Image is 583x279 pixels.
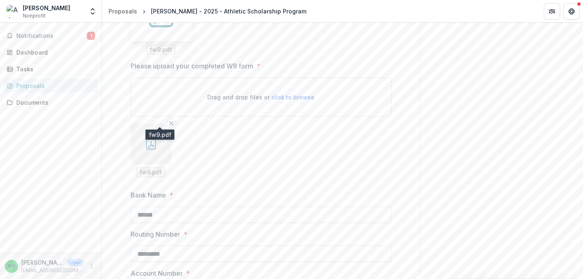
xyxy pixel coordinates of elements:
div: Dashboard [16,48,92,57]
nav: breadcrumb [105,5,310,17]
button: Get Help [563,3,580,20]
p: Please upload your completed W9 form [131,61,253,71]
span: fw9.pdf [140,169,162,176]
a: Proposals [105,5,140,17]
span: Notifications [16,33,87,40]
img: AJ Ginnis [7,5,20,18]
span: fw9.pdf [150,46,172,53]
p: [PERSON_NAME] [21,258,64,267]
button: Notifications1 [3,29,98,42]
button: Partners [544,3,560,20]
p: [EMAIL_ADDRESS][DOMAIN_NAME] [21,267,84,274]
a: Dashboard [3,46,98,59]
div: Proposals [109,7,137,15]
button: More [87,261,97,271]
span: click to browse [271,94,315,101]
button: Open entity switcher [87,3,98,20]
p: User [67,259,84,266]
p: Bank Name [131,190,166,200]
div: Documents [16,98,92,107]
a: Documents [3,96,98,109]
button: Remove File [166,119,176,128]
span: Nonprofit [23,12,46,20]
div: [PERSON_NAME] [23,4,70,12]
div: Tasks [16,65,92,73]
a: Proposals [3,79,98,92]
div: [PERSON_NAME] - 2025 - Athletic Scholarship Program [151,7,306,15]
a: Tasks [3,62,98,76]
div: Proposals [16,81,92,90]
div: Remove Filefw9.pdf [131,123,171,177]
div: Alexander J Ginnis [8,264,16,269]
p: Drag and drop files or [207,93,315,101]
span: 1 [87,32,95,40]
p: Routing Number [131,229,180,239]
p: Account Number [131,268,183,278]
